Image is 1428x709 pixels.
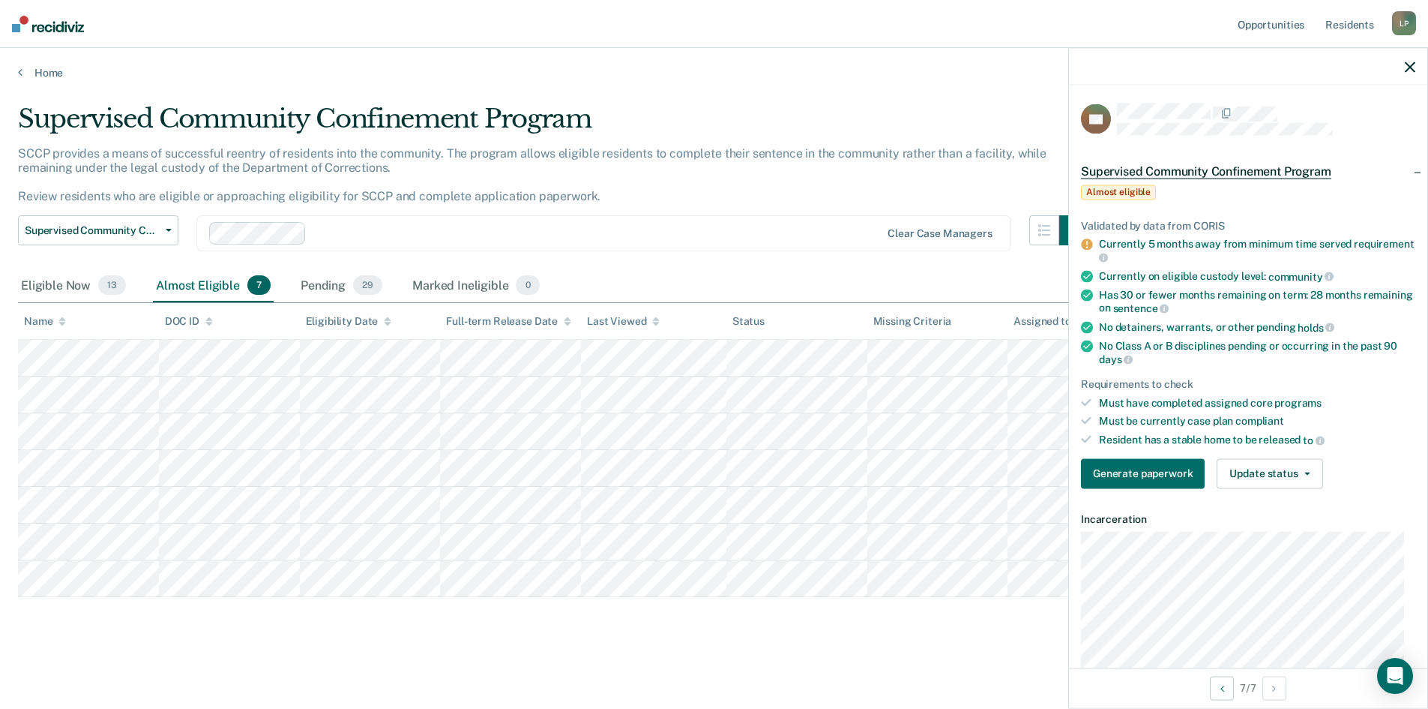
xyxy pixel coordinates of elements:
span: 7 [247,275,271,295]
div: Full-term Release Date [446,315,571,328]
p: SCCP provides a means of successful reentry of residents into the community. The program allows e... [18,146,1046,204]
span: 0 [516,275,539,295]
div: Clear case managers [888,227,992,240]
div: No Class A or B disciplines pending or occurring in the past 90 [1099,340,1415,365]
div: Must have completed assigned core [1099,396,1415,409]
span: 13 [98,275,126,295]
div: Marked Ineligible [409,269,543,302]
img: Recidiviz [12,16,84,32]
button: Previous Opportunity [1210,676,1234,700]
div: Must be currently case plan [1099,415,1415,428]
div: Currently on eligible custody level: [1099,269,1415,283]
div: Name [24,315,66,328]
div: No detainers, warrants, or other pending [1099,320,1415,334]
span: holds [1298,321,1334,333]
div: L P [1392,11,1416,35]
div: Open Intercom Messenger [1377,658,1413,694]
div: Assigned to [1013,315,1084,328]
div: Almost Eligible [153,269,274,302]
span: community [1268,270,1334,282]
a: Home [18,66,1410,80]
button: Update status [1217,458,1322,488]
div: DOC ID [165,315,213,328]
span: Supervised Community Confinement Program [1081,164,1331,179]
div: Requirements to check [1081,377,1415,390]
span: days [1099,353,1133,365]
div: Supervised Community Confinement ProgramAlmost eligible [1069,147,1427,213]
div: Pending [298,269,385,302]
span: Supervised Community Confinement Program [25,224,160,237]
button: Next Opportunity [1262,676,1286,700]
div: Currently 5 months away from minimum time served requirement [1099,238,1415,263]
div: 7 / 7 [1069,668,1427,707]
span: programs [1274,396,1322,408]
div: Has 30 or fewer months remaining on term: 28 months remaining on [1099,289,1415,314]
span: to [1303,434,1325,446]
div: Status [732,315,765,328]
a: Navigate to form link [1081,458,1211,488]
span: sentence [1113,302,1169,314]
div: Validated by data from CORIS [1081,219,1415,232]
div: Eligible Now [18,269,129,302]
span: 29 [353,275,382,295]
span: Almost eligible [1081,185,1156,200]
div: Last Viewed [587,315,660,328]
div: Missing Criteria [873,315,952,328]
dt: Incarceration [1081,512,1415,525]
div: Supervised Community Confinement Program [18,104,1089,146]
span: compliant [1235,415,1284,427]
div: Resident has a stable home to be released [1099,434,1415,447]
div: Eligibility Date [306,315,392,328]
button: Generate paperwork [1081,458,1205,488]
